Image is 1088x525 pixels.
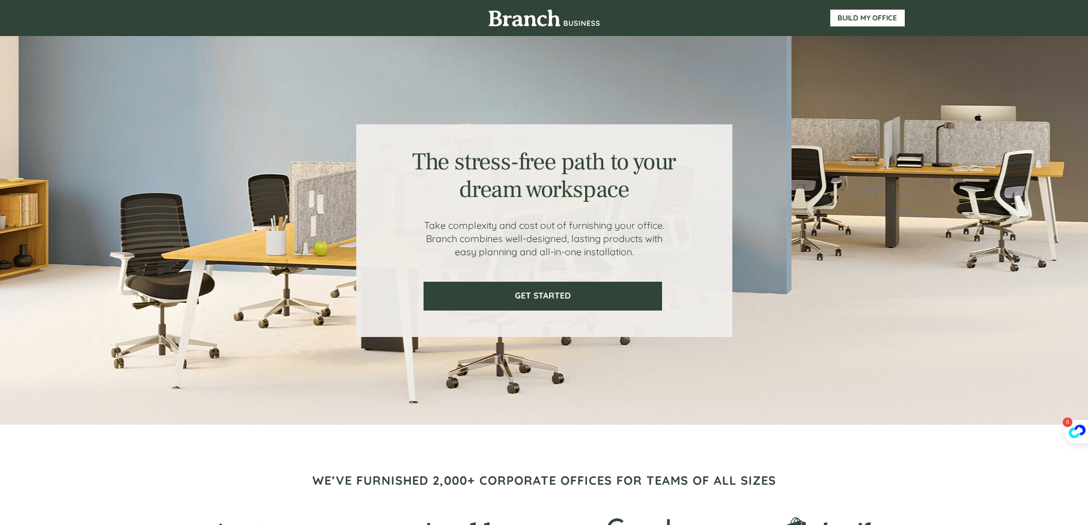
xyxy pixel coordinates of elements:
[312,473,776,488] span: WE’VE FURNISHED 2,000+ CORPORATE OFFICES FOR TEAMS OF ALL SIZES
[412,147,676,205] span: The stress-free path to your dream workspace
[424,282,662,311] a: GET STARTED
[830,14,905,22] span: BUILD MY OFFICE
[425,291,661,301] span: GET STARTED
[424,219,664,258] span: Take complexity and cost out of furnishing your office. Branch combines well-designed, lasting pr...
[830,10,905,26] a: BUILD MY OFFICE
